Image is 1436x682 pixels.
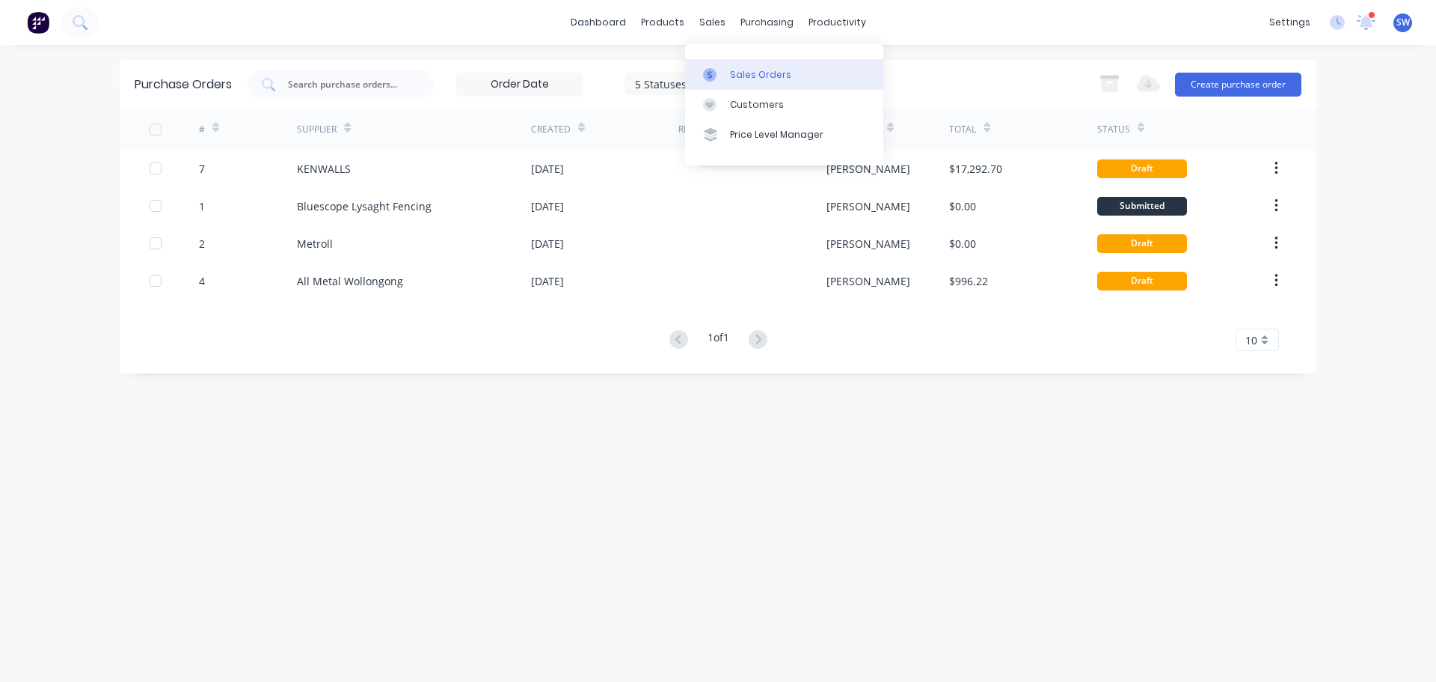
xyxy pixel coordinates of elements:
input: Search purchase orders... [286,77,411,92]
div: [PERSON_NAME] [826,236,910,252]
div: Draft [1097,159,1187,178]
div: purchasing [733,11,801,34]
div: Price Level Manager [730,128,823,141]
div: # [199,123,205,136]
a: Customers [685,90,883,120]
div: [DATE] [531,198,564,214]
div: Reference [678,123,727,136]
a: Price Level Manager [685,120,883,150]
div: productivity [801,11,874,34]
div: Total [949,123,976,136]
div: 7 [199,161,205,177]
div: [DATE] [531,236,564,252]
div: Metroll [297,236,333,252]
div: Draft [1097,272,1187,290]
input: Order Date [457,73,583,96]
span: 10 [1245,332,1257,348]
div: $996.22 [949,273,988,289]
div: 5 Statuses [635,76,742,91]
div: products [633,11,692,34]
div: [DATE] [531,161,564,177]
div: [DATE] [531,273,564,289]
div: $0.00 [949,236,976,252]
div: 1 of 1 [708,329,729,351]
button: Create purchase order [1175,73,1301,97]
div: Purchase Orders [135,76,232,94]
div: 2 [199,236,205,252]
div: Customers [730,98,784,112]
img: Factory [27,11,49,34]
div: Created [531,123,571,136]
span: SW [1396,16,1410,29]
div: $0.00 [949,198,976,214]
div: Sales Orders [730,68,791,82]
a: dashboard [563,11,633,34]
div: Draft [1097,234,1187,253]
div: 4 [199,273,205,289]
div: settings [1262,11,1318,34]
div: Submitted [1097,197,1187,216]
div: Supplier [297,123,337,136]
div: [PERSON_NAME] [826,273,910,289]
div: Status [1097,123,1130,136]
div: $17,292.70 [949,161,1002,177]
div: sales [692,11,733,34]
div: 1 [199,198,205,214]
div: [PERSON_NAME] [826,198,910,214]
div: KENWALLS [297,161,351,177]
a: Sales Orders [685,59,883,89]
div: Bluescope Lysaght Fencing [297,198,432,214]
div: All Metal Wollongong [297,273,403,289]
